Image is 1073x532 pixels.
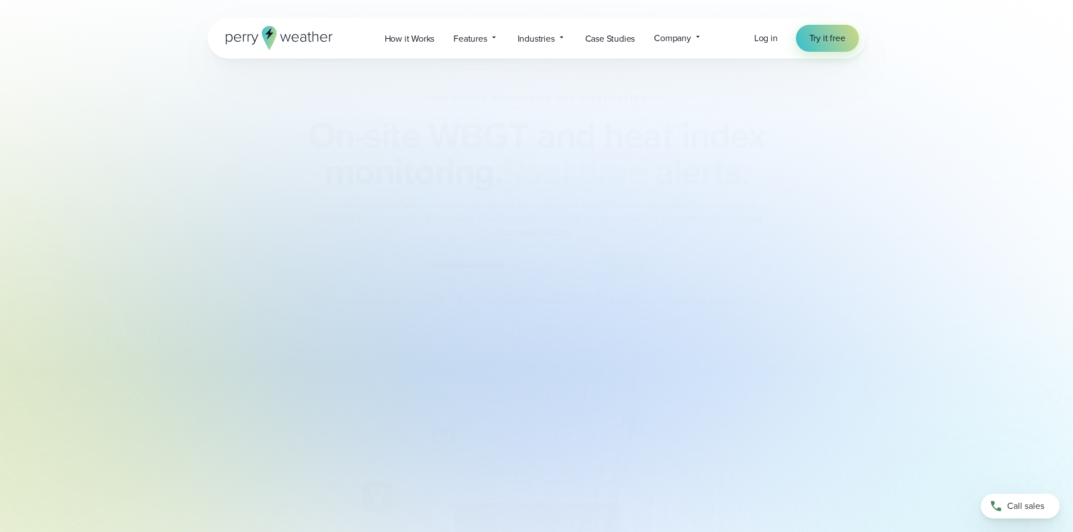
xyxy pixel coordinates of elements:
[375,27,444,50] a: How it Works
[453,32,487,46] span: Features
[518,32,555,46] span: Industries
[576,27,645,50] a: Case Studies
[585,32,635,46] span: Case Studies
[981,494,1059,518] a: Call sales
[1007,499,1044,513] span: Call sales
[754,32,778,45] a: Log in
[385,32,435,46] span: How it Works
[654,32,691,45] span: Company
[809,32,845,45] span: Try it free
[796,25,859,52] a: Try it free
